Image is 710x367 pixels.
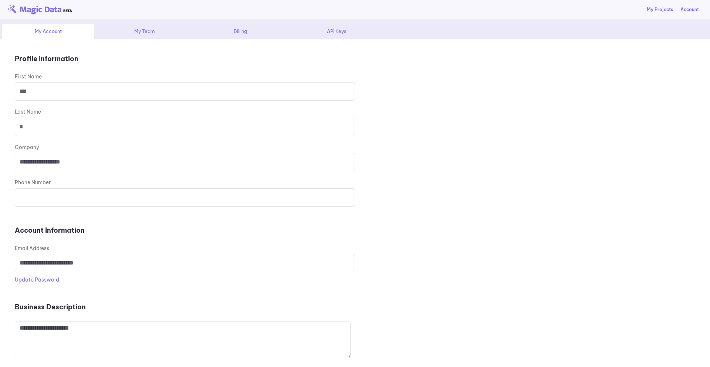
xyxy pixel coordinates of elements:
[15,54,695,64] p: Profile Information
[15,179,695,186] div: Phone Number
[7,5,72,14] img: beta-logo.png
[2,24,94,39] div: My Account
[15,144,695,151] div: Company
[290,24,383,39] div: API Keys
[15,225,695,235] p: Account Information
[15,108,695,115] div: Last Name
[15,73,695,80] div: First Name
[680,6,699,13] div: Account
[647,6,673,13] a: My Projects
[194,24,287,39] div: Billing
[15,302,695,312] p: Business Description
[15,276,695,283] div: Update Password
[98,24,190,39] div: My Team
[15,245,695,252] div: Email Address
